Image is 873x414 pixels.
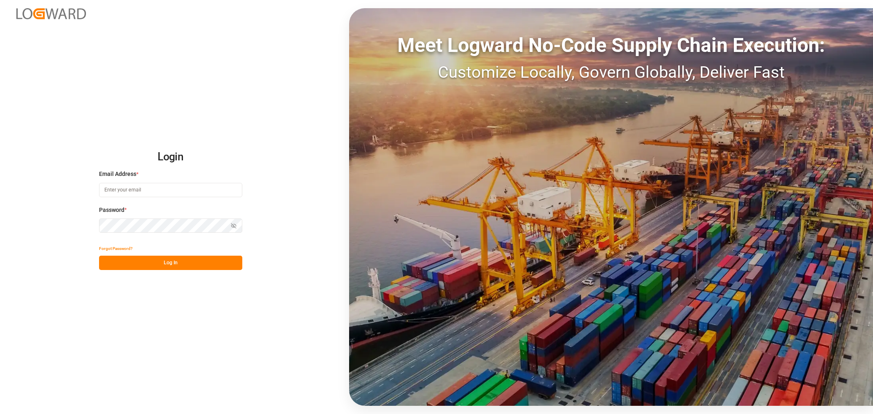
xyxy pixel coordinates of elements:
[99,170,136,178] span: Email Address
[349,31,873,60] div: Meet Logward No-Code Supply Chain Execution:
[99,183,242,197] input: Enter your email
[99,241,133,256] button: Forgot Password?
[99,144,242,170] h2: Login
[349,60,873,85] div: Customize Locally, Govern Globally, Deliver Fast
[16,8,86,19] img: Logward_new_orange.png
[99,206,124,214] span: Password
[99,256,242,270] button: Log In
